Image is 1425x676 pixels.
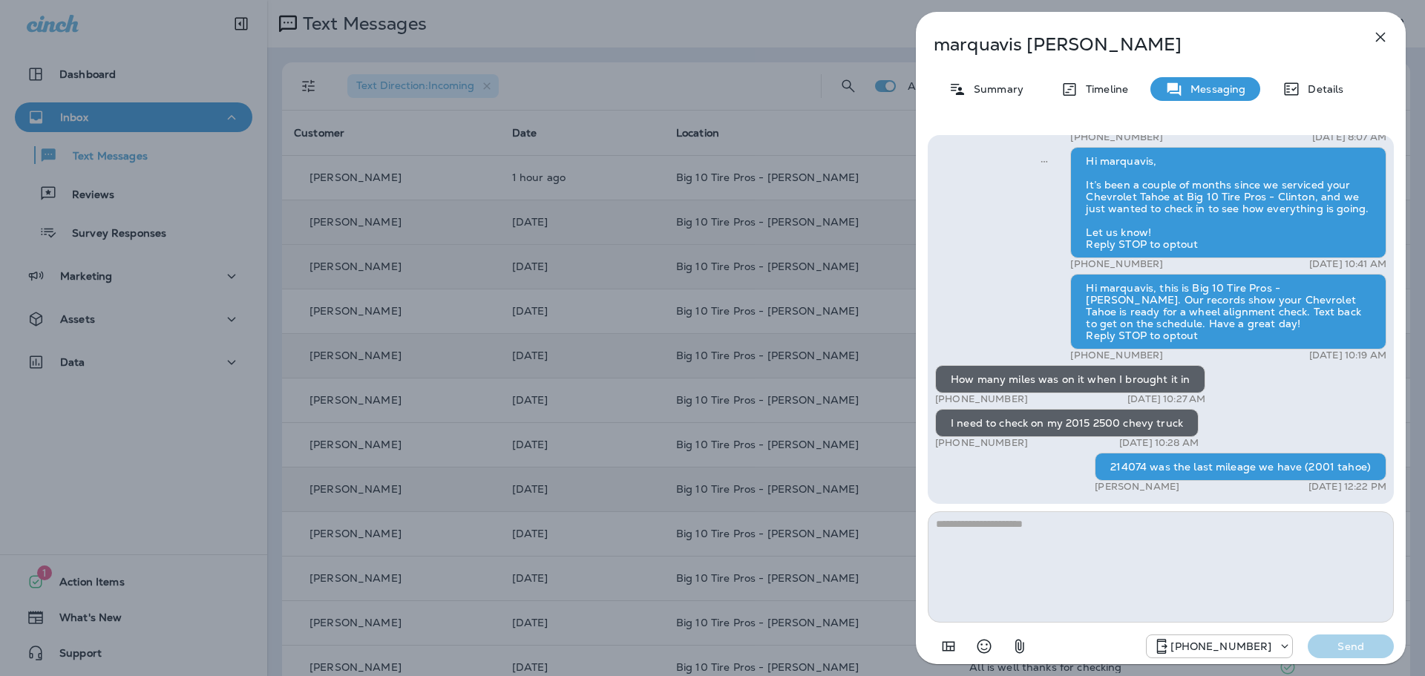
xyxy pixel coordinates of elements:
div: Hi marquavis, It’s been a couple of months since we serviced your Chevrolet Tahoe at Big 10 Tire ... [1070,147,1386,258]
p: [PERSON_NAME] [1095,481,1179,493]
div: I need to check on my 2015 2500 chevy truck [935,409,1199,437]
p: [PHONE_NUMBER] [1070,350,1163,361]
div: How many miles was on it when I brought it in [935,365,1205,393]
p: [DATE] 10:27 AM [1127,393,1205,405]
p: [DATE] 8:07 AM [1312,131,1386,143]
div: Hi marquavis, this is Big 10 Tire Pros - [PERSON_NAME]. Our records show your Chevrolet Tahoe is ... [1070,274,1386,350]
p: [PHONE_NUMBER] [1070,131,1163,143]
p: Timeline [1078,83,1128,95]
p: marquavis [PERSON_NAME] [934,34,1339,55]
p: Summary [966,83,1023,95]
button: Select an emoji [969,631,999,661]
p: [PHONE_NUMBER] [1070,258,1163,270]
p: Messaging [1183,83,1245,95]
span: Sent [1041,154,1048,167]
div: +1 (601) 808-4212 [1147,637,1292,655]
p: [PHONE_NUMBER] [1170,640,1271,652]
p: [DATE] 10:19 AM [1309,350,1386,361]
p: [PHONE_NUMBER] [935,393,1028,405]
p: [PHONE_NUMBER] [935,437,1028,449]
p: Details [1300,83,1343,95]
p: [DATE] 10:41 AM [1309,258,1386,270]
p: [DATE] 10:28 AM [1119,437,1199,449]
div: 214074 was the last mileage we have (2001 tahoe) [1095,453,1386,481]
button: Add in a premade template [934,631,963,661]
p: [DATE] 12:22 PM [1308,481,1386,493]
